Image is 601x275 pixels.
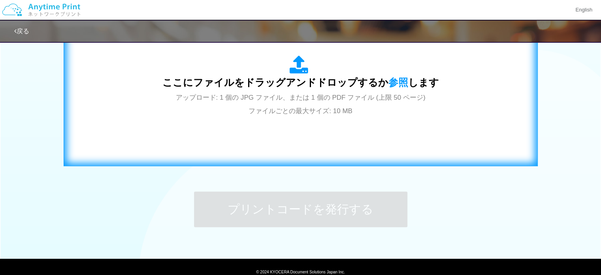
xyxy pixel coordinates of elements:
span: アップロード: 1 個の JPG ファイル、または 1 個の PDF ファイル (上限 50 ページ) ファイルごとの最大サイズ: 10 MB [176,94,426,115]
span: © 2024 KYOCERA Document Solutions Japan Inc. [256,269,345,274]
a: 戻る [14,28,29,34]
button: プリントコードを発行する [194,192,407,227]
span: 参照 [388,77,408,88]
span: ここにファイルをドラッグアンドドロップするか します [162,77,439,88]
